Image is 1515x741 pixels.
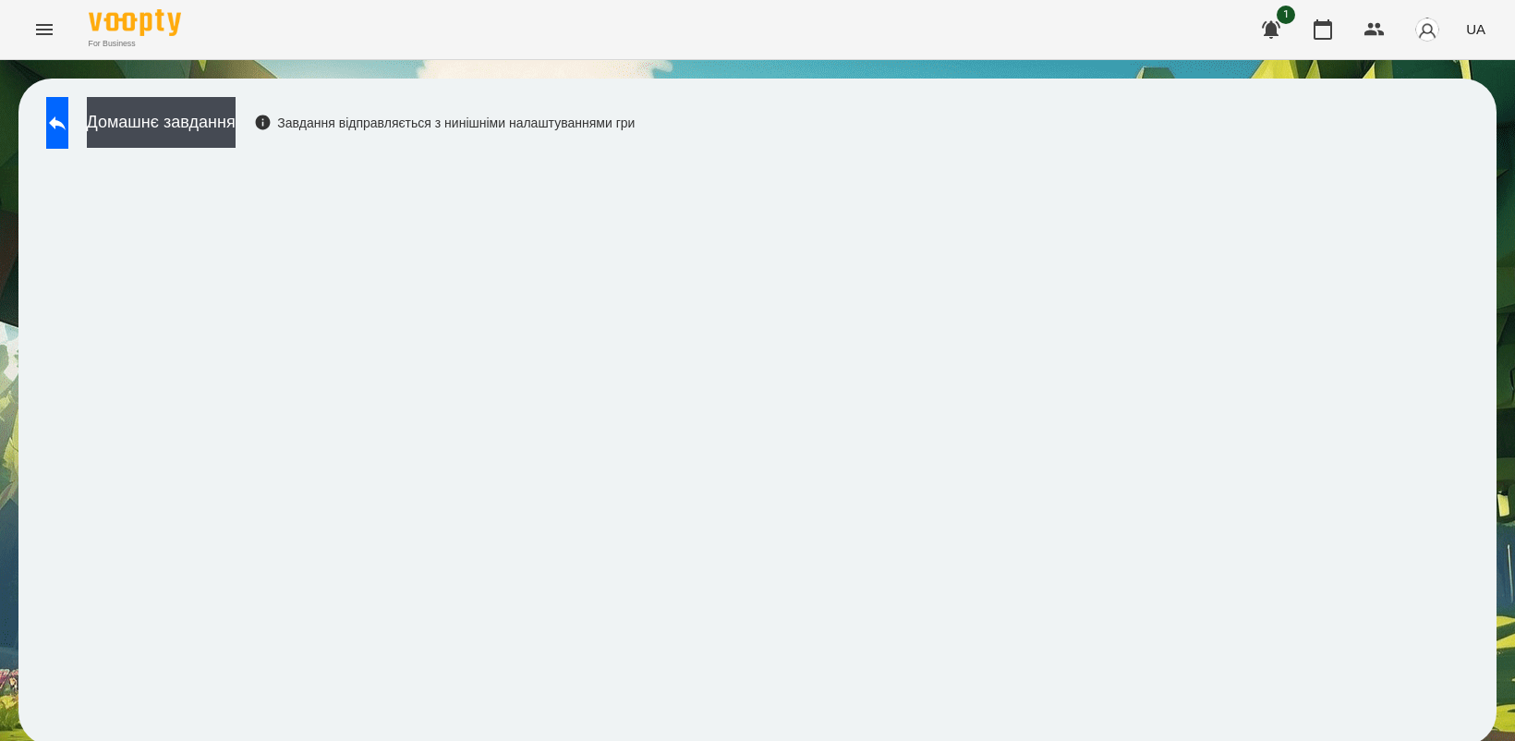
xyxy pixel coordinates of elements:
button: Menu [22,7,67,52]
img: Voopty Logo [89,9,181,36]
span: For Business [89,38,181,50]
span: 1 [1277,6,1295,24]
div: Завдання відправляється з нинішніми налаштуваннями гри [254,114,636,132]
span: UA [1466,19,1485,39]
button: Домашнє завдання [87,97,236,148]
img: avatar_s.png [1414,17,1440,43]
button: UA [1459,12,1493,46]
